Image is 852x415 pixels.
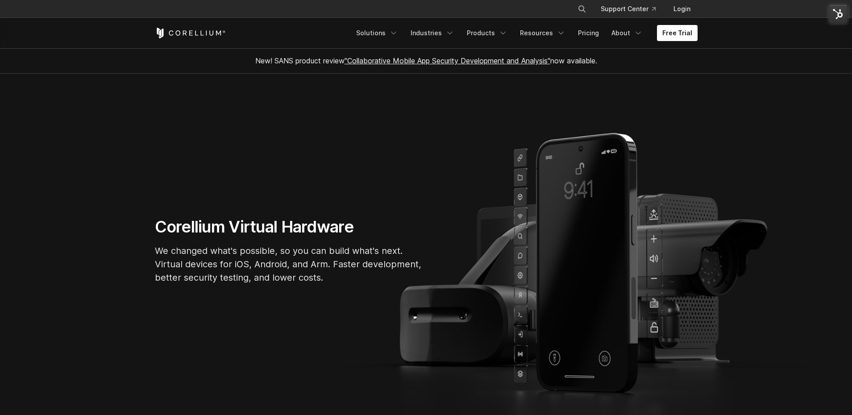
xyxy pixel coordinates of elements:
[351,25,403,41] a: Solutions
[351,25,698,41] div: Navigation Menu
[155,28,226,38] a: Corellium Home
[461,25,513,41] a: Products
[606,25,648,41] a: About
[405,25,460,41] a: Industries
[155,244,423,284] p: We changed what's possible, so you can build what's next. Virtual devices for iOS, Android, and A...
[155,217,423,237] h1: Corellium Virtual Hardware
[657,25,698,41] a: Free Trial
[515,25,571,41] a: Resources
[594,1,663,17] a: Support Center
[829,4,848,23] img: HubSpot Tools Menu Toggle
[345,56,550,65] a: "Collaborative Mobile App Security Development and Analysis"
[567,1,698,17] div: Navigation Menu
[255,56,597,65] span: New! SANS product review now available.
[573,25,604,41] a: Pricing
[574,1,590,17] button: Search
[666,1,698,17] a: Login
